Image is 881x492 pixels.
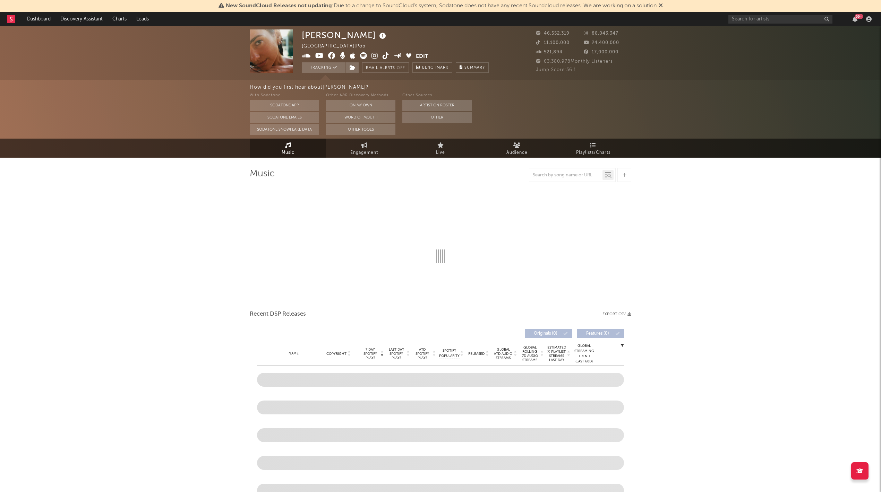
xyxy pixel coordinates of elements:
[131,12,154,26] a: Leads
[362,62,409,73] button: Email AlertsOff
[402,112,472,123] button: Other
[468,352,485,356] span: Released
[416,52,428,61] button: Edit
[547,345,566,362] span: Estimated % Playlist Streams Last Day
[250,310,306,318] span: Recent DSP Releases
[520,345,539,362] span: Global Rolling 7D Audio Streams
[361,348,379,360] span: 7 Day Spotify Plays
[250,100,319,111] button: Sodatone App
[574,343,595,364] div: Global Streaming Trend (Last 60D)
[22,12,55,26] a: Dashboard
[536,59,613,64] span: 63,380,978 Monthly Listeners
[302,42,374,51] div: [GEOGRAPHIC_DATA] | Pop
[326,352,347,356] span: Copyright
[226,3,657,9] span: : Due to a change to SoundCloud's system, Sodatone does not have any recent Soundcloud releases. ...
[402,91,472,100] div: Other Sources
[494,348,513,360] span: Global ATD Audio Streams
[436,149,445,157] span: Live
[577,329,624,338] button: Features(0)
[250,124,319,135] button: Sodatone Snowflake Data
[422,64,448,72] span: Benchmark
[456,62,489,73] button: Summary
[326,91,395,100] div: Other A&R Discovery Methods
[853,16,857,22] button: 99+
[584,50,618,54] span: 17,000,000
[536,68,576,72] span: Jump Score: 36.1
[250,112,319,123] button: Sodatone Emails
[439,348,460,359] span: Spotify Popularity
[250,83,881,91] div: How did you first hear about [PERSON_NAME] ?
[271,351,316,356] div: Name
[326,124,395,135] button: Other Tools
[413,348,431,360] span: ATD Spotify Plays
[855,14,863,19] div: 99 +
[326,139,402,158] a: Engagement
[602,312,631,316] button: Export CSV
[536,31,570,36] span: 46,552,319
[412,62,452,73] a: Benchmark
[479,139,555,158] a: Audience
[55,12,108,26] a: Discovery Assistant
[397,66,405,70] em: Off
[226,3,332,9] span: New SoundCloud Releases not updating
[530,332,562,336] span: Originals ( 0 )
[302,62,345,73] button: Tracking
[326,112,395,123] button: Word Of Mouth
[250,91,319,100] div: With Sodatone
[529,173,602,178] input: Search by song name or URL
[350,149,378,157] span: Engagement
[582,332,614,336] span: Features ( 0 )
[728,15,832,24] input: Search for artists
[536,50,563,54] span: 521,894
[282,149,294,157] span: Music
[525,329,572,338] button: Originals(0)
[302,29,388,41] div: [PERSON_NAME]
[402,100,472,111] button: Artist on Roster
[326,100,395,111] button: On My Own
[576,149,610,157] span: Playlists/Charts
[387,348,405,360] span: Last Day Spotify Plays
[506,149,528,157] span: Audience
[584,31,618,36] span: 88,043,347
[555,139,631,158] a: Playlists/Charts
[250,139,326,158] a: Music
[464,66,485,70] span: Summary
[402,139,479,158] a: Live
[659,3,663,9] span: Dismiss
[536,41,570,45] span: 11,100,000
[108,12,131,26] a: Charts
[584,41,619,45] span: 24,400,000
